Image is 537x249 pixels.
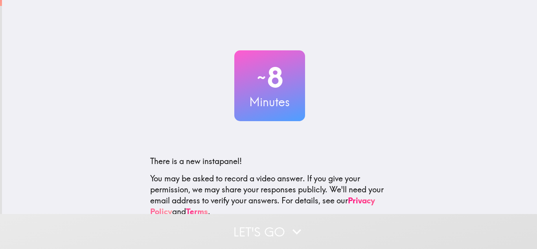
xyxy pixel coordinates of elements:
h2: 8 [234,61,305,94]
a: Privacy Policy [150,196,375,216]
p: You may be asked to record a video answer. If you give your permission, we may share your respons... [150,173,389,217]
span: ~ [256,66,267,89]
a: Terms [186,207,208,216]
span: There is a new instapanel! [150,156,242,166]
h3: Minutes [234,94,305,110]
